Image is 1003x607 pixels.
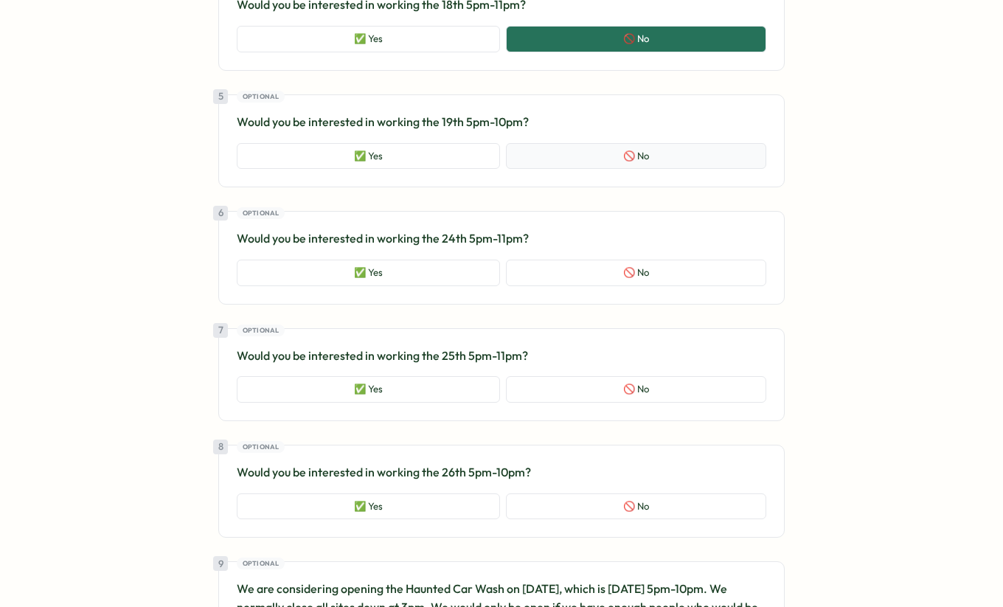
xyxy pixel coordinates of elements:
[237,376,500,403] button: ✅ Yes
[213,89,228,104] div: 5
[506,260,766,286] button: 🚫 No
[506,143,766,170] button: 🚫 No
[237,113,766,131] p: Would you be interested in working the 19th 5pm-10pm?
[243,325,280,336] span: Optional
[237,463,766,482] p: Would you be interested in working the 26th 5pm-10pm?
[237,347,766,365] p: Would you be interested in working the 25th 5pm-11pm?
[237,229,766,248] p: Would you be interested in working the 24th 5pm-11pm?
[506,493,766,520] button: 🚫 No
[237,26,500,52] button: ✅ Yes
[213,206,228,221] div: 6
[243,442,280,452] span: Optional
[237,260,500,286] button: ✅ Yes
[237,143,500,170] button: ✅ Yes
[506,376,766,403] button: 🚫 No
[506,26,766,52] button: 🚫 No
[243,91,280,102] span: Optional
[243,208,280,218] span: Optional
[243,558,280,569] span: Optional
[237,493,500,520] button: ✅ Yes
[213,556,228,571] div: 9
[213,440,228,454] div: 8
[213,323,228,338] div: 7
